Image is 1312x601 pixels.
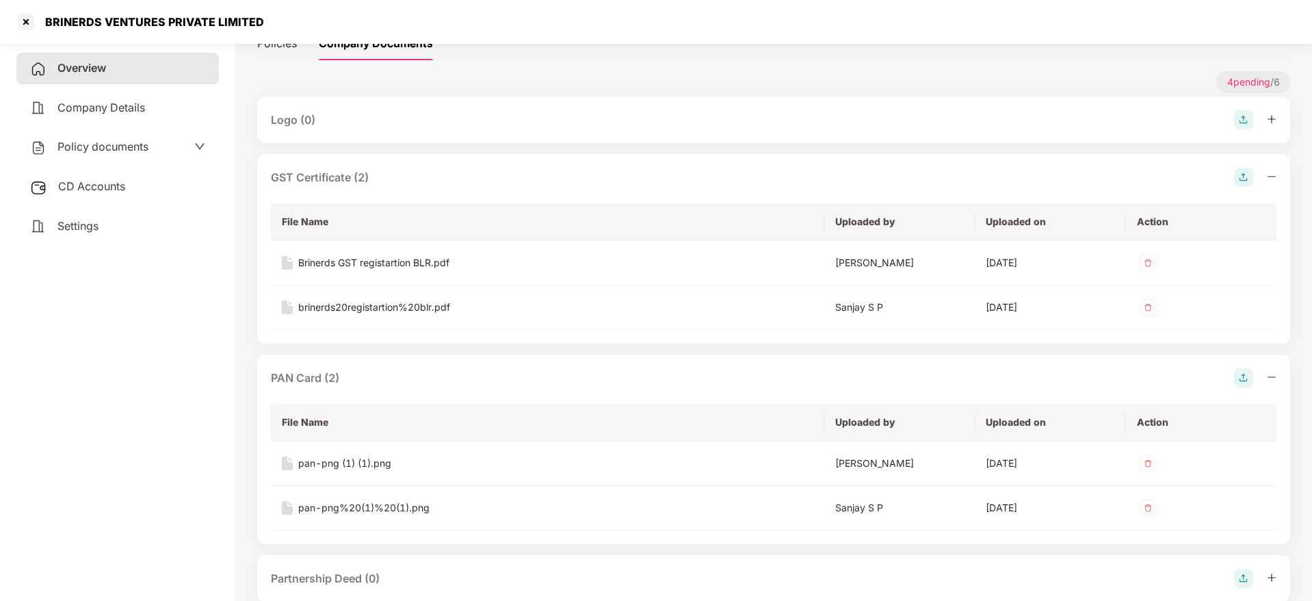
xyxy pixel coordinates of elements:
img: svg+xml;base64,PHN2ZyB4bWxucz0iaHR0cDovL3d3dy53My5vcmcvMjAwMC9zdmciIHdpZHRoPSIxNiIgaGVpZ2h0PSIyMC... [282,457,293,470]
div: Sanjay S P [835,300,965,315]
span: minus [1267,372,1276,382]
img: svg+xml;base64,PHN2ZyB4bWxucz0iaHR0cDovL3d3dy53My5vcmcvMjAwMC9zdmciIHdpZHRoPSIyNCIgaGVpZ2h0PSIyNC... [30,218,47,235]
th: File Name [271,404,824,442]
div: Sanjay S P [835,500,965,515]
span: Overview [57,61,106,75]
th: Uploaded on [975,404,1126,442]
th: Action [1126,203,1277,241]
div: Logo (0) [271,112,315,129]
div: Partnership Deed (0) [271,570,380,587]
img: svg+xml;base64,PHN2ZyB3aWR0aD0iMjUiIGhlaWdodD0iMjQiIHZpZXdCb3g9IjAgMCAyNSAyNCIgZmlsbD0ibm9uZSIgeG... [30,179,47,196]
div: PAN Card (2) [271,370,339,387]
img: svg+xml;base64,PHN2ZyB4bWxucz0iaHR0cDovL3d3dy53My5vcmcvMjAwMC9zdmciIHdpZHRoPSIxNiIgaGVpZ2h0PSIyMC... [282,300,293,314]
div: [DATE] [986,255,1115,270]
img: svg+xml;base64,PHN2ZyB4bWxucz0iaHR0cDovL3d3dy53My5vcmcvMjAwMC9zdmciIHdpZHRoPSIzMiIgaGVpZ2h0PSIzMi... [1137,296,1159,318]
div: Brinerds GST registartion BLR.pdf [298,255,449,270]
span: Settings [57,219,99,233]
img: svg+xml;base64,PHN2ZyB4bWxucz0iaHR0cDovL3d3dy53My5vcmcvMjAwMC9zdmciIHdpZHRoPSIyNCIgaGVpZ2h0PSIyNC... [30,100,47,116]
span: plus [1267,114,1276,124]
th: Action [1126,404,1277,442]
div: [DATE] [986,300,1115,315]
div: [PERSON_NAME] [835,456,965,471]
span: down [194,141,205,152]
span: 4 pending [1227,76,1270,88]
th: Uploaded on [975,203,1126,241]
img: svg+xml;base64,PHN2ZyB4bWxucz0iaHR0cDovL3d3dy53My5vcmcvMjAwMC9zdmciIHdpZHRoPSIyNCIgaGVpZ2h0PSIyNC... [30,61,47,77]
div: [DATE] [986,500,1115,515]
img: svg+xml;base64,PHN2ZyB4bWxucz0iaHR0cDovL3d3dy53My5vcmcvMjAwMC9zdmciIHdpZHRoPSIzMiIgaGVpZ2h0PSIzMi... [1137,452,1159,474]
div: pan-png (1) (1).png [298,456,391,471]
img: svg+xml;base64,PHN2ZyB4bWxucz0iaHR0cDovL3d3dy53My5vcmcvMjAwMC9zdmciIHdpZHRoPSIyOCIgaGVpZ2h0PSIyOC... [1234,168,1253,187]
p: / 6 [1217,71,1290,93]
span: Policy documents [57,140,148,153]
img: svg+xml;base64,PHN2ZyB4bWxucz0iaHR0cDovL3d3dy53My5vcmcvMjAwMC9zdmciIHdpZHRoPSIxNiIgaGVpZ2h0PSIyMC... [282,256,293,270]
span: Company Details [57,101,145,114]
div: brinerds20registartion%20blr.pdf [298,300,450,315]
span: plus [1267,573,1276,583]
span: CD Accounts [58,179,125,193]
th: File Name [271,203,824,241]
div: pan-png%20(1)%20(1).png [298,500,430,515]
th: Uploaded by [824,203,975,241]
img: svg+xml;base64,PHN2ZyB4bWxucz0iaHR0cDovL3d3dy53My5vcmcvMjAwMC9zdmciIHdpZHRoPSIzMiIgaGVpZ2h0PSIzMi... [1137,497,1159,519]
img: svg+xml;base64,PHN2ZyB4bWxucz0iaHR0cDovL3d3dy53My5vcmcvMjAwMC9zdmciIHdpZHRoPSIyOCIgaGVpZ2h0PSIyOC... [1234,368,1253,387]
div: [PERSON_NAME] [835,255,965,270]
span: minus [1267,172,1276,181]
th: Uploaded by [824,404,975,442]
img: svg+xml;base64,PHN2ZyB4bWxucz0iaHR0cDovL3d3dy53My5vcmcvMjAwMC9zdmciIHdpZHRoPSIyNCIgaGVpZ2h0PSIyNC... [30,140,47,156]
img: svg+xml;base64,PHN2ZyB4bWxucz0iaHR0cDovL3d3dy53My5vcmcvMjAwMC9zdmciIHdpZHRoPSIzMiIgaGVpZ2h0PSIzMi... [1137,252,1159,274]
img: svg+xml;base64,PHN2ZyB4bWxucz0iaHR0cDovL3d3dy53My5vcmcvMjAwMC9zdmciIHdpZHRoPSIxNiIgaGVpZ2h0PSIyMC... [282,501,293,515]
img: svg+xml;base64,PHN2ZyB4bWxucz0iaHR0cDovL3d3dy53My5vcmcvMjAwMC9zdmciIHdpZHRoPSIyOCIgaGVpZ2h0PSIyOC... [1234,569,1253,588]
div: BRINERDS VENTURES PRIVATE LIMITED [37,15,264,29]
div: [DATE] [986,456,1115,471]
div: GST Certificate (2) [271,169,369,186]
img: svg+xml;base64,PHN2ZyB4bWxucz0iaHR0cDovL3d3dy53My5vcmcvMjAwMC9zdmciIHdpZHRoPSIyOCIgaGVpZ2h0PSIyOC... [1234,110,1253,129]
